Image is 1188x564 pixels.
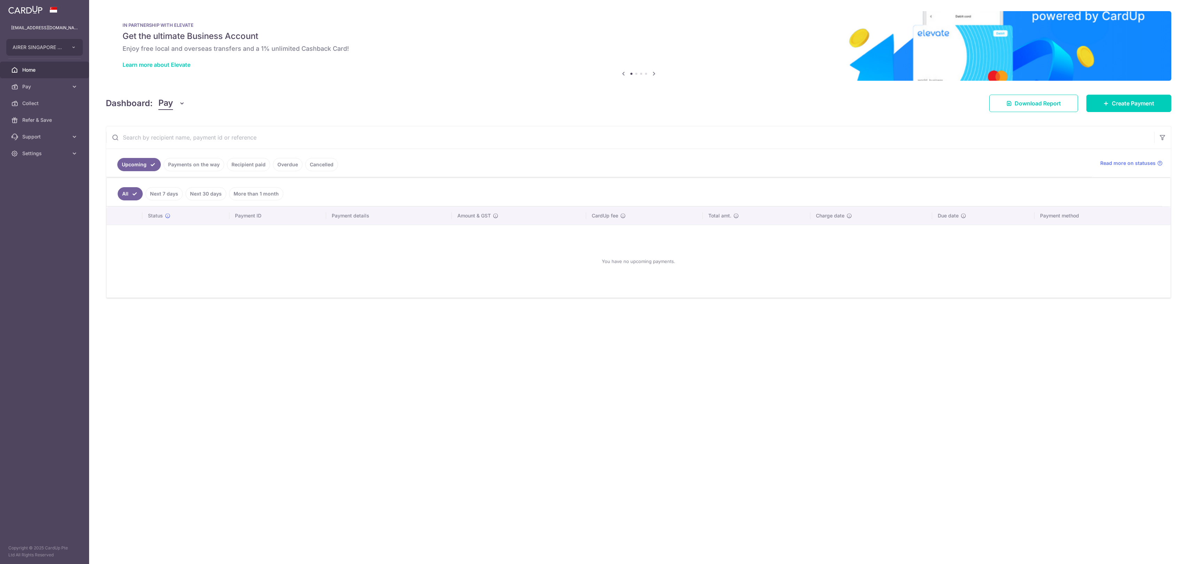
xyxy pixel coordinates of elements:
[115,231,1162,292] div: You have no upcoming payments.
[1034,207,1171,225] th: Payment method
[158,97,173,110] span: Pay
[326,207,452,225] th: Payment details
[123,61,190,68] a: Learn more about Elevate
[106,11,1171,81] img: Renovation banner
[22,100,68,107] span: Collect
[305,158,338,171] a: Cancelled
[989,95,1078,112] a: Download Report
[816,212,844,219] span: Charge date
[227,158,270,171] a: Recipient paid
[123,45,1155,53] h6: Enjoy free local and overseas transfers and a 1% unlimited Cashback Card!
[117,158,161,171] a: Upcoming
[106,126,1154,149] input: Search by recipient name, payment id or reference
[708,212,731,219] span: Total amt.
[8,6,42,14] img: CardUp
[158,97,185,110] button: Pay
[22,117,68,124] span: Refer & Save
[106,97,153,110] h4: Dashboard:
[148,212,163,219] span: Status
[592,212,618,219] span: CardUp fee
[1015,99,1061,108] span: Download Report
[22,66,68,73] span: Home
[6,39,83,56] button: AIRER SINGAPORE PTE. LTD.
[145,187,183,200] a: Next 7 days
[1100,160,1156,167] span: Read more on statuses
[22,83,68,90] span: Pay
[11,24,78,31] p: [EMAIL_ADDRESS][DOMAIN_NAME]
[229,207,326,225] th: Payment ID
[186,187,226,200] a: Next 30 days
[123,22,1155,28] p: IN PARTNERSHIP WITH ELEVATE
[123,31,1155,42] h5: Get the ultimate Business Account
[1086,95,1171,112] a: Create Payment
[22,150,68,157] span: Settings
[1100,160,1163,167] a: Read more on statuses
[457,212,491,219] span: Amount & GST
[229,187,283,200] a: More than 1 month
[13,44,64,51] span: AIRER SINGAPORE PTE. LTD.
[118,187,143,200] a: All
[273,158,302,171] a: Overdue
[22,133,68,140] span: Support
[938,212,959,219] span: Due date
[1112,99,1154,108] span: Create Payment
[164,158,224,171] a: Payments on the way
